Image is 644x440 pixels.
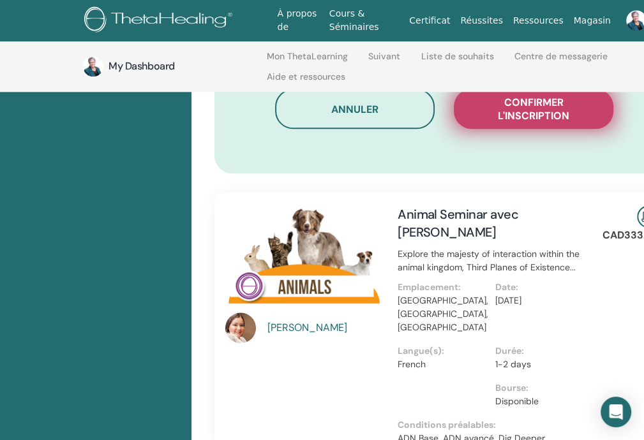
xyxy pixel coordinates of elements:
a: Cours & Séminaires [324,2,404,39]
span: Confirmer l'inscription [470,96,597,122]
p: [GEOGRAPHIC_DATA], [GEOGRAPHIC_DATA], [GEOGRAPHIC_DATA] [398,294,488,334]
a: Suivant [368,51,400,71]
img: logo.png [84,6,237,35]
p: Explore the majesty of interaction within the animal kingdom, Third Planes of Existence... [398,247,593,274]
p: Bourse: [495,381,585,395]
p: 1-2 days [495,358,585,371]
p: Emplacement: [398,281,488,294]
a: Magasin [569,9,616,33]
p: Date: [495,281,585,294]
a: À propos de [273,2,324,39]
a: Centre de messagerie [514,51,608,71]
img: default.jpg [225,312,256,343]
a: Aide et ressources [267,71,345,92]
p: French [398,358,488,371]
span: Annuler [331,103,378,116]
a: Mon ThetaLearning [267,51,348,71]
img: default.jpg [83,56,103,77]
p: Langue(s): [398,344,488,358]
a: Liste de souhaits [421,51,494,71]
button: Annuler [275,89,435,129]
button: Confirmer l'inscription [454,89,613,129]
p: Conditions préalables: [398,418,593,432]
p: Disponible [495,395,585,408]
a: Ressources [508,9,569,33]
p: [DATE] [495,294,585,307]
img: Animal Seminar [225,205,382,316]
p: Durée: [495,344,585,358]
a: Animal Seminar avec [PERSON_NAME] [398,206,518,240]
a: [PERSON_NAME] [267,320,386,335]
h3: My Dashboard [109,59,236,73]
a: Réussites [455,9,507,33]
a: Certificat [404,9,455,33]
div: Open Intercom Messenger [601,397,631,427]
